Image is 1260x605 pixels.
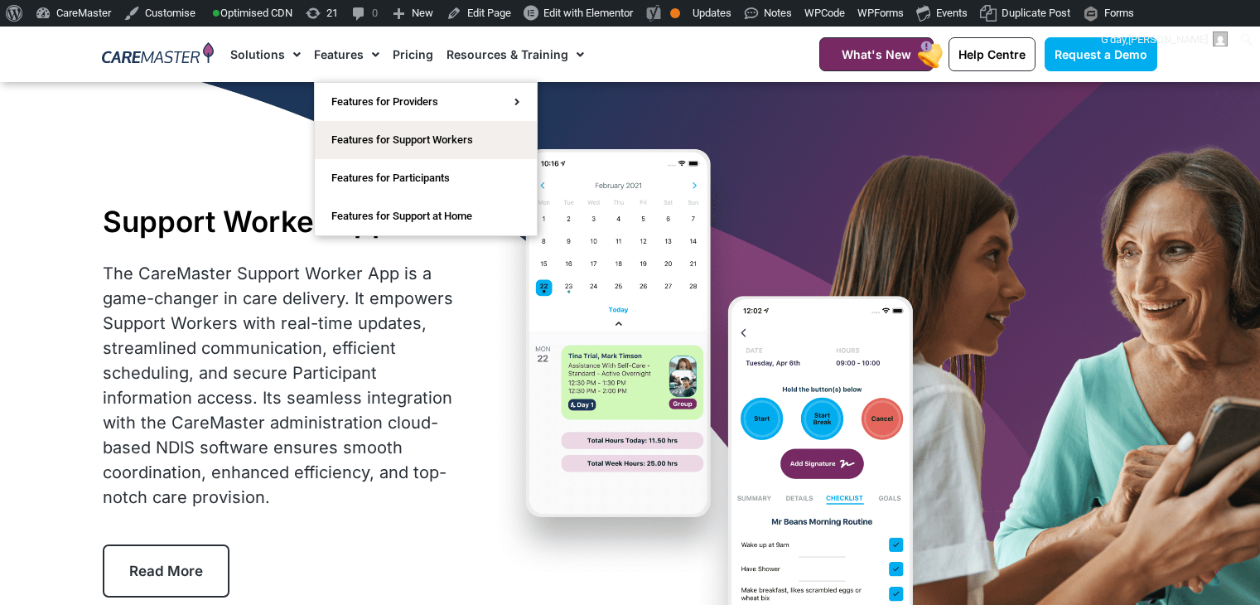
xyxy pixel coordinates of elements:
[102,42,214,67] img: CareMaster Logo
[315,83,537,121] a: Features for Providers
[543,7,633,19] span: Edit with Elementor
[230,27,779,82] nav: Menu
[1095,27,1234,53] a: G'day,
[1045,37,1157,71] a: Request a Demo
[103,261,461,510] div: The CareMaster Support Worker App is a game-changer in care delivery. It empowers Support Workers...
[315,159,537,197] a: Features for Participants
[958,47,1026,61] span: Help Centre
[103,204,461,239] h1: Support Worker App
[230,27,301,82] a: Solutions
[842,47,911,61] span: What's New
[314,82,538,236] ul: Features
[1128,33,1208,46] span: [PERSON_NAME]
[315,197,537,235] a: Features for Support at Home
[447,27,584,82] a: Resources & Training
[1055,47,1147,61] span: Request a Demo
[103,544,229,598] a: Read More
[314,27,379,82] a: Features
[670,8,680,18] div: OK
[393,27,433,82] a: Pricing
[129,563,203,579] span: Read More
[819,37,934,71] a: What's New
[315,121,537,159] a: Features for Support Workers
[949,37,1036,71] a: Help Centre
